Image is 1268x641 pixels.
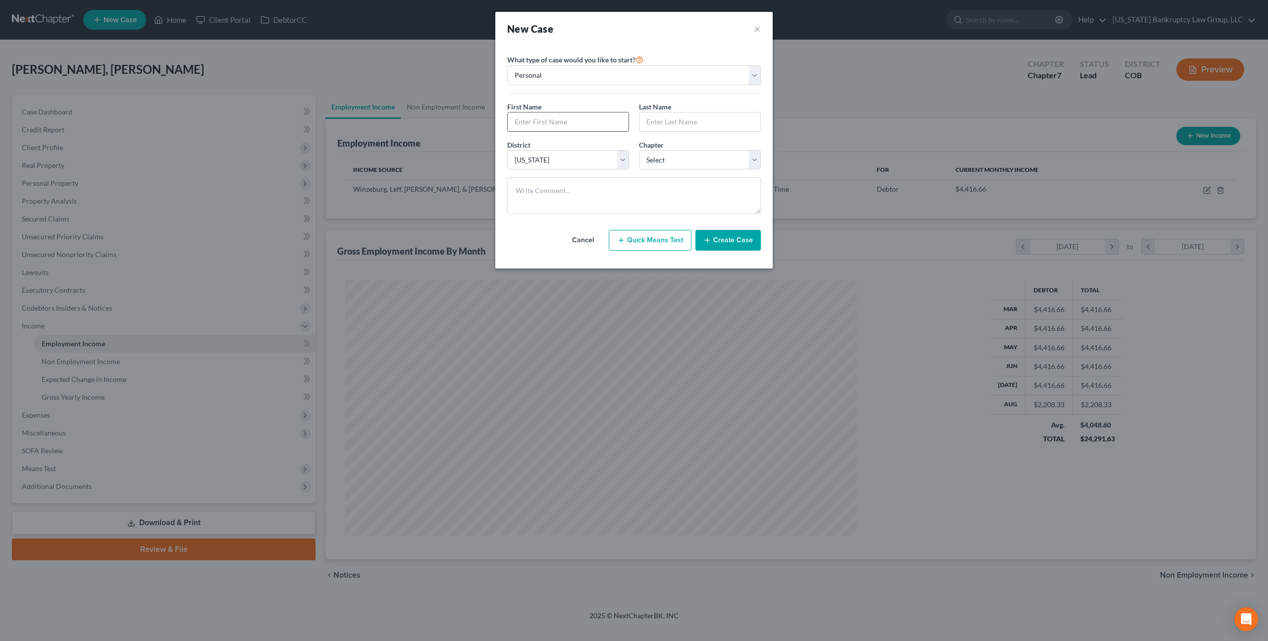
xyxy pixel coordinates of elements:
button: × [754,22,761,36]
button: Cancel [561,230,605,250]
span: District [507,141,530,149]
input: Enter First Name [508,112,629,131]
button: Create Case [695,230,761,251]
strong: New Case [507,23,553,35]
input: Enter Last Name [639,112,760,131]
span: First Name [507,103,541,111]
button: Quick Means Test [609,230,691,251]
span: Last Name [639,103,671,111]
label: What type of case would you like to start? [507,53,643,65]
span: Chapter [639,141,664,149]
div: Open Intercom Messenger [1234,607,1258,631]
